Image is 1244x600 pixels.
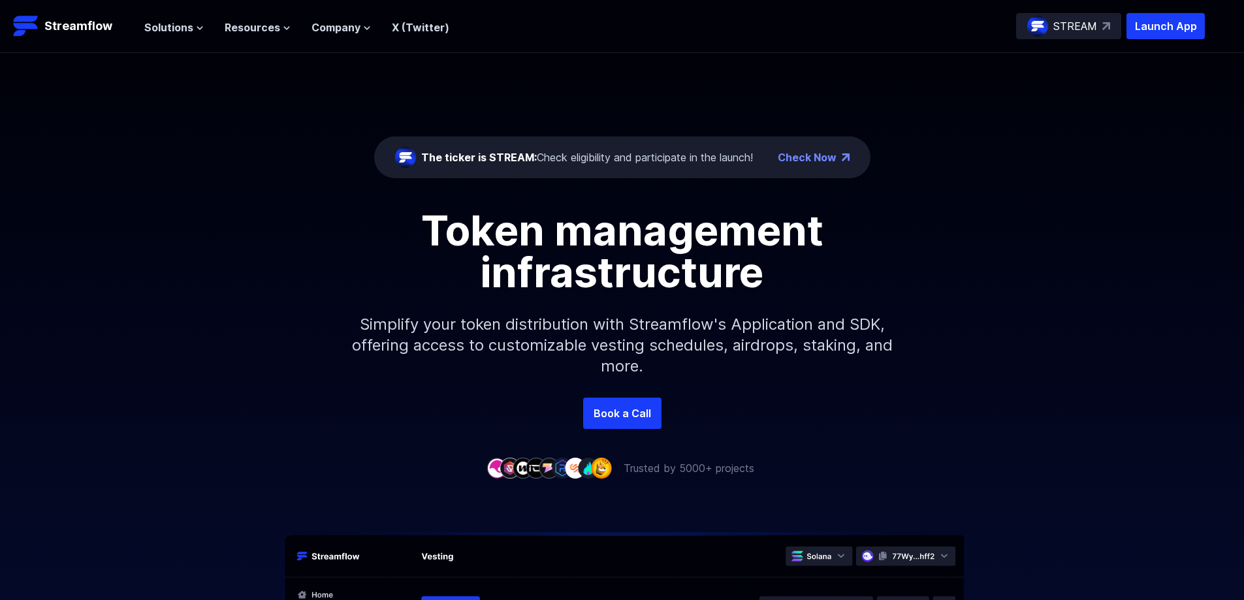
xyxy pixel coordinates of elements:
img: company-9 [591,458,612,478]
span: Solutions [144,20,193,35]
h1: Token management infrastructure [328,210,916,293]
img: company-7 [565,458,586,478]
img: company-2 [500,458,520,478]
a: Check Now [778,150,837,165]
img: company-5 [539,458,560,478]
a: Book a Call [583,398,662,429]
img: top-right-arrow.png [842,153,850,161]
a: X (Twitter) [392,21,449,34]
p: Trusted by 5000+ projects [624,460,754,476]
button: Company [311,20,371,35]
p: Streamflow [44,17,112,35]
span: Company [311,20,360,35]
p: STREAM [1053,18,1097,34]
img: company-6 [552,458,573,478]
img: company-8 [578,458,599,478]
a: STREAM [1016,13,1121,39]
img: streamflow-logo-circle.png [1027,16,1048,37]
img: company-4 [526,458,547,478]
img: Streamflow Logo [13,13,39,39]
button: Solutions [144,20,204,35]
span: Resources [225,20,280,35]
img: company-3 [513,458,534,478]
img: company-1 [486,458,507,478]
div: Check eligibility and participate in the launch! [421,150,753,165]
span: The ticker is STREAM: [421,151,537,164]
button: Launch App [1126,13,1205,39]
p: Simplify your token distribution with Streamflow's Application and SDK, offering access to custom... [342,293,903,398]
img: streamflow-logo-circle.png [395,147,416,168]
img: top-right-arrow.svg [1102,22,1110,30]
a: Streamflow [13,13,131,39]
button: Resources [225,20,291,35]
